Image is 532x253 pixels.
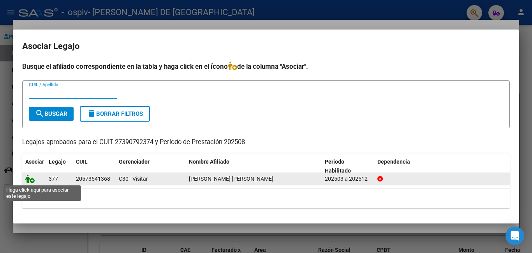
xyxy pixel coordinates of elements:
span: C30 - Visitar [119,176,148,182]
h4: Busque el afiliado correspondiente en la tabla y haga click en el ícono de la columna "Asociar". [22,61,510,72]
span: Buscar [35,110,67,117]
datatable-header-cell: CUIL [73,154,116,179]
span: Borrar Filtros [87,110,143,117]
datatable-header-cell: Asociar [22,154,46,179]
button: Buscar [29,107,74,121]
span: Legajo [49,159,66,165]
span: CUIL [76,159,88,165]
mat-icon: search [35,109,44,118]
span: Dependencia [377,159,410,165]
span: 377 [49,176,58,182]
datatable-header-cell: Legajo [46,154,73,179]
span: Periodo Habilitado [325,159,351,174]
datatable-header-cell: Nombre Afiliado [186,154,322,179]
datatable-header-cell: Dependencia [374,154,510,179]
span: Gerenciador [119,159,150,165]
mat-icon: delete [87,109,96,118]
div: Open Intercom Messenger [506,227,524,245]
span: Nombre Afiliado [189,159,229,165]
span: Asociar [25,159,44,165]
h2: Asociar Legajo [22,39,510,54]
div: 1 registros [22,188,510,208]
span: NIEVAS MERNES OSEIAS SAMUEL [189,176,273,182]
button: Borrar Filtros [80,106,150,122]
datatable-header-cell: Gerenciador [116,154,186,179]
div: 202503 a 202512 [325,174,371,183]
div: 20573541368 [76,174,110,183]
p: Legajos aprobados para el CUIT 27390792374 y Período de Prestación 202508 [22,138,510,147]
datatable-header-cell: Periodo Habilitado [322,154,374,179]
